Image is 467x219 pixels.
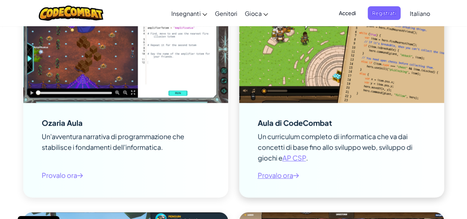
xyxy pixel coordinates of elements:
a: Provalo ora [42,170,83,181]
span: Gioca [244,10,261,17]
a: Italiano [406,3,434,23]
span: Italiano [410,10,430,17]
button: Registrati [368,6,401,20]
button: Accedi [334,6,360,20]
span: Provalo ora [258,170,299,181]
button: Provalo ora [258,168,299,183]
span: Insegnanti [171,10,200,17]
a: Genitori [211,3,241,23]
img: CodeCombat logo [39,6,103,21]
button: Provalo ora [42,168,83,183]
a: Gioca [241,3,272,23]
span: Un'avventura narrativa di programmazione che stabilisce i fondamenti dell'informatica. [42,132,184,151]
span: . [306,154,308,162]
a: Insegnanti [168,3,211,23]
a: AP CSP [282,154,306,162]
div: Ozaria Aula [42,119,83,127]
div: Aula di CodeCombat [258,119,332,127]
span: Un curriculum completo di informatica che va dai concetti di base fino allo sviluppo web, svilupp... [258,132,412,162]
